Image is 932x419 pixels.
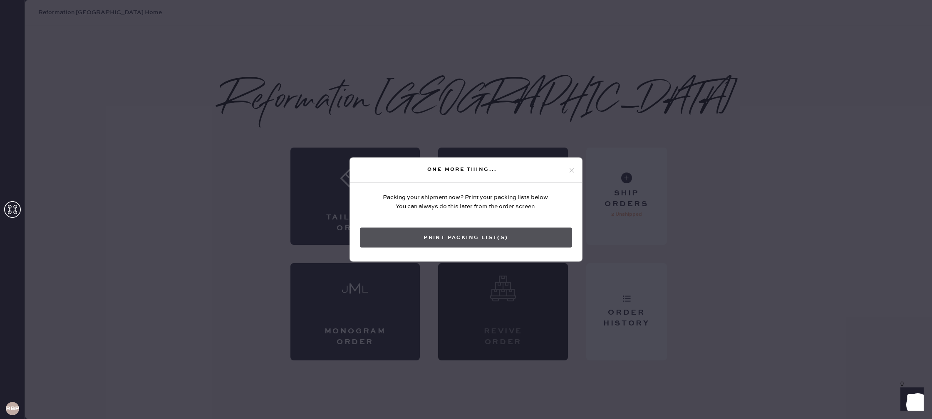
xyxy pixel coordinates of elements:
[6,406,19,412] h3: RBPA
[892,382,928,417] iframe: Front Chat
[357,164,568,174] div: One more thing...
[360,228,572,248] button: Print Packing List(s)
[383,193,549,211] div: Packing your shipment now? Print your packing lists below. You can always do this later from the ...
